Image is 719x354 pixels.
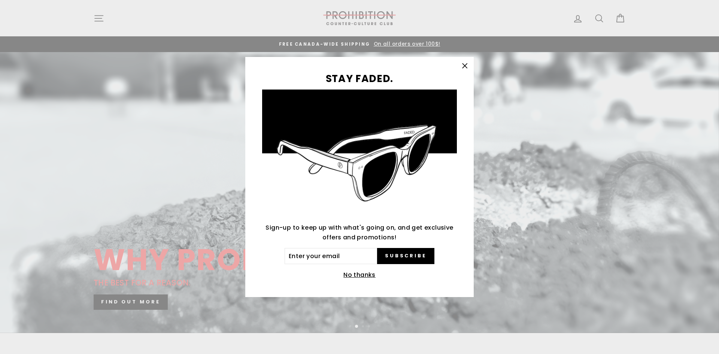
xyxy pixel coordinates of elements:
span: Subscribe [385,252,427,259]
button: No thanks [341,270,378,280]
h3: STAY FADED. [262,74,457,84]
p: Sign-up to keep up with what's going on, and get exclusive offers and promotions! [262,223,457,242]
input: Enter your email [285,248,377,264]
button: Subscribe [377,248,434,264]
